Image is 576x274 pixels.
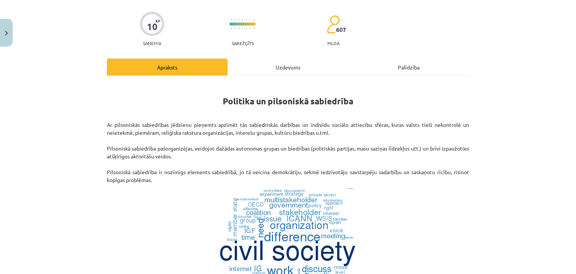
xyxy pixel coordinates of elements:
[327,41,339,46] p: pilda
[147,21,157,32] div: 10
[231,19,232,21] img: icon-short-line-57e1e144782c952c97e751825c79c345078a6d821885a25fce030b3d8c18986b.svg
[242,27,243,29] img: icon-short-line-57e1e144782c952c97e751825c79c345078a6d821885a25fce030b3d8c18986b.svg
[238,19,239,21] img: icon-short-line-57e1e144782c952c97e751825c79c345078a6d821885a25fce030b3d8c18986b.svg
[232,41,254,46] p: Sarežģīts
[238,27,239,29] img: icon-short-line-57e1e144782c952c97e751825c79c345078a6d821885a25fce030b3d8c18986b.svg
[246,19,247,21] img: icon-short-line-57e1e144782c952c97e751825c79c345078a6d821885a25fce030b3d8c18986b.svg
[242,19,243,21] img: icon-short-line-57e1e144782c952c97e751825c79c345078a6d821885a25fce030b3d8c18986b.svg
[348,59,469,75] div: Palīdzība
[107,121,469,184] p: Ar pilsoniskās sabiedrības jēdzienu pieņemts apzīmēt tās sabiedriskās darbības un indivīdu sociāl...
[253,19,254,21] img: icon-short-line-57e1e144782c952c97e751825c79c345078a6d821885a25fce030b3d8c18986b.svg
[231,27,232,29] img: icon-short-line-57e1e144782c952c97e751825c79c345078a6d821885a25fce030b3d8c18986b.svg
[228,59,348,75] div: Uzdevums
[107,59,228,75] div: Apraksts
[336,26,346,33] span: 607
[327,15,340,34] img: students-c634bb4e5e11cddfef0936a35e636f08e4e9abd3cc4e673bd6f9a4125e45ecb1.svg
[140,41,164,46] p: Saņemsi
[246,27,247,29] img: icon-short-line-57e1e144782c952c97e751825c79c345078a6d821885a25fce030b3d8c18986b.svg
[155,19,160,23] span: XP
[253,27,254,29] img: icon-short-line-57e1e144782c952c97e751825c79c345078a6d821885a25fce030b3d8c18986b.svg
[5,31,8,36] img: icon-close-lesson-0947bae3869378f0d4975bcd49f059093ad1ed9edebbc8119c70593378902aed.svg
[223,96,353,107] strong: Politika un pilsoniskā sabiedrība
